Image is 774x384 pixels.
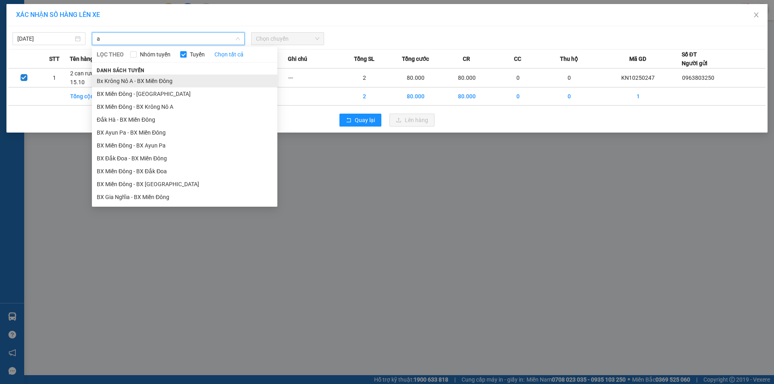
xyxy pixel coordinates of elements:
li: Đắk Hà - BX Miền Đông [92,113,277,126]
span: CR [463,54,470,63]
td: 80.000 [390,68,441,87]
td: Tổng cộng [70,87,121,106]
td: 0 [543,87,595,106]
span: Thu hộ [560,54,578,63]
li: BX Ayun Pa - BX Miền Đông [92,126,277,139]
li: BX Miền Đông - BX Ayun Pa [92,139,277,152]
td: 1 [595,87,682,106]
span: Nhóm tuyến [137,50,174,59]
span: Mã GD [629,54,646,63]
td: 80.000 [441,68,492,87]
span: Danh sách tuyến [92,67,150,74]
span: close [753,12,759,18]
td: 0 [543,68,595,87]
li: BX Miền Đông - [GEOGRAPHIC_DATA] [92,87,277,100]
span: Chọn chuyến [256,33,319,45]
span: Tên hàng [70,54,94,63]
td: 80.000 [390,87,441,106]
li: Bx Krông Nô A - BX Miền Đông [92,75,277,87]
span: STT [49,54,60,63]
span: Tổng cước [402,54,429,63]
span: Ghi chú [288,54,307,63]
span: rollback [346,117,352,124]
td: 2 [339,68,390,87]
span: Tuyến [187,50,208,59]
td: KN10250247 [595,68,682,87]
td: 0 [492,87,543,106]
span: CC [514,54,521,63]
button: Close [745,4,768,27]
div: Số ĐT Người gửi [682,50,707,68]
span: Quay lại [355,116,375,125]
li: BX Đắk Đoa - BX Miền Đông [92,152,277,165]
li: BX Miền Đông - BX [GEOGRAPHIC_DATA] [92,178,277,191]
td: 1 [39,68,70,87]
span: down [235,36,240,41]
td: 2 can rượu sáng 15.10 [70,68,121,87]
button: rollbackQuay lại [339,114,381,127]
span: 0963803250 [682,75,714,81]
li: BX Gia Nghĩa - BX Miền Đông [92,191,277,203]
input: 15/10/2025 [17,34,73,43]
td: --- [288,68,339,87]
td: 2 [339,87,390,106]
span: Tổng SL [354,54,375,63]
span: LỌC THEO [97,50,124,59]
li: BX Miền Đông - BX Đắk Đoa [92,165,277,178]
button: uploadLên hàng [389,114,435,127]
a: Chọn tất cả [214,50,243,59]
td: 80.000 [441,87,492,106]
span: XÁC NHẬN SỐ HÀNG LÊN XE [16,11,100,19]
li: BX Miền Đông - BX Krông Nô A [92,100,277,113]
td: 0 [492,68,543,87]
